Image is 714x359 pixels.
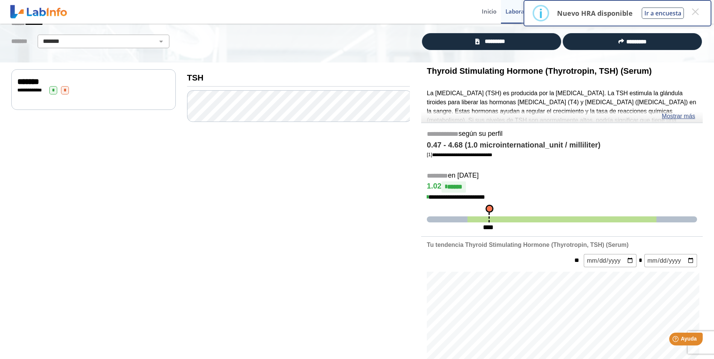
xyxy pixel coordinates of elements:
[187,73,204,82] b: TSH
[688,5,702,18] button: Close this dialog
[427,181,697,193] h4: 1.02
[427,141,697,150] h4: 0.47 - 4.68 (1.0 microinternational_unit / milliliter)
[584,254,636,267] input: mm/dd/yyyy
[539,6,543,20] div: i
[427,242,629,248] b: Tu tendencia Thyroid Stimulating Hormone (Thyrotropin, TSH) (Serum)
[642,8,684,19] button: Ir a encuesta
[427,89,697,143] p: La [MEDICAL_DATA] (TSH) es producida por la [MEDICAL_DATA]. La TSH estimula la glándula tiroides ...
[427,130,697,138] h5: según su perfil
[647,330,706,351] iframe: Help widget launcher
[662,112,695,121] a: Mostrar más
[427,152,492,157] a: [1]
[427,66,652,76] b: Thyroid Stimulating Hormone (Thyrotropin, TSH) (Serum)
[644,254,697,267] input: mm/dd/yyyy
[427,172,697,180] h5: en [DATE]
[557,9,633,18] p: Nuevo HRA disponible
